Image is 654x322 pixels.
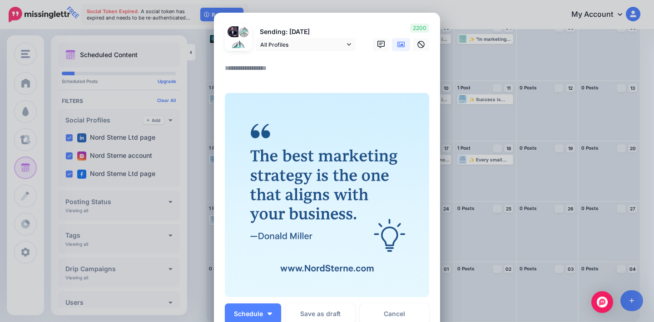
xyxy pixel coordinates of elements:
[256,27,356,37] p: Sending: [DATE]
[238,26,249,37] img: 492711823_122215158740140815_1919012089289996530_n-bsa153654.jpg
[591,291,613,313] div: Open Intercom Messenger
[228,26,238,37] img: 1642849042723-75248.png
[225,93,429,297] img: TLYU5B0FN9O91D3F93U0EZVSPHD5RDSH.png
[234,311,263,317] span: Schedule
[410,24,429,33] span: 2200
[256,38,356,51] a: All Profiles
[260,40,345,49] span: All Profiles
[228,37,249,59] img: 456413769_1429961921029338_2956203950355434071_n-bsa153655.jpg
[268,312,272,315] img: arrow-down-white.png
